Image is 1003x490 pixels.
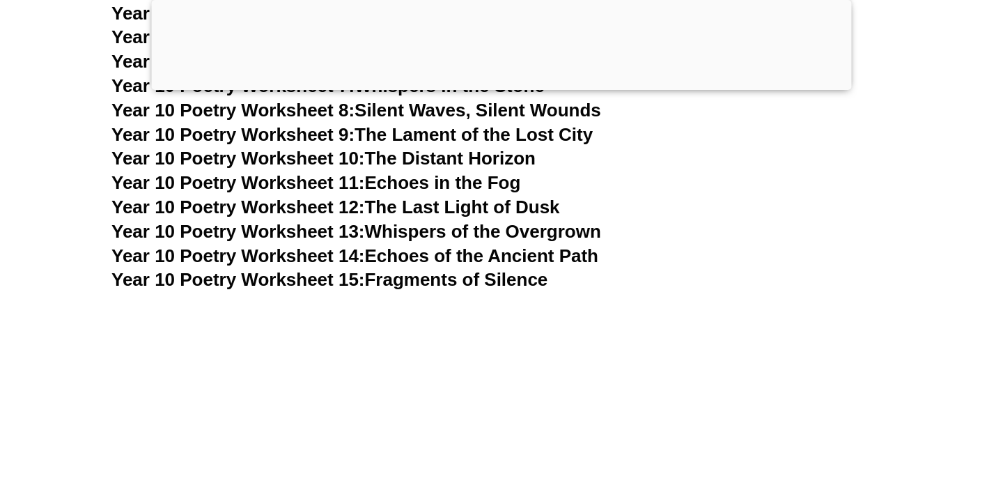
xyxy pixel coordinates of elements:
[111,148,365,169] span: Year 10 Poetry Worksheet 10:
[111,148,536,169] a: Year 10 Poetry Worksheet 10:The Distant Horizon
[764,332,1003,490] iframe: Chat Widget
[111,245,365,266] span: Year 10 Poetry Worksheet 14:
[111,26,355,47] span: Year 10 Poetry Worksheet 5:
[111,26,570,47] a: Year 10 Poetry Worksheet 5:Echoes of an Untold Tale
[111,269,365,290] span: Year 10 Poetry Worksheet 15:
[111,100,355,121] span: Year 10 Poetry Worksheet 8:
[111,172,365,193] span: Year 10 Poetry Worksheet 11:
[111,221,365,242] span: Year 10 Poetry Worksheet 13:
[111,197,560,217] a: Year 10 Poetry Worksheet 12:The Last Light of Dusk
[111,3,527,24] a: Year 10 Poetry Worksheet 4:The Mask of Silence
[111,172,520,193] a: Year 10 Poetry Worksheet 11:Echoes in the Fog
[111,3,355,24] span: Year 10 Poetry Worksheet 4:
[111,51,488,72] a: Year 10 Poetry Worksheet 6:Veil of Midnight
[111,245,598,266] a: Year 10 Poetry Worksheet 14:Echoes of the Ancient Path
[111,124,355,145] span: Year 10 Poetry Worksheet 9:
[111,100,601,121] a: Year 10 Poetry Worksheet 8:Silent Waves, Silent Wounds
[111,221,601,242] a: Year 10 Poetry Worksheet 13:Whispers of the Overgrown
[111,75,545,96] a: Year 10 Poetry Worksheet 7:Whispers in the Stone
[111,269,547,290] a: Year 10 Poetry Worksheet 15:Fragments of Silence
[111,197,365,217] span: Year 10 Poetry Worksheet 12:
[111,124,593,145] a: Year 10 Poetry Worksheet 9:The Lament of the Lost City
[111,51,355,72] span: Year 10 Poetry Worksheet 6:
[111,75,355,96] span: Year 10 Poetry Worksheet 7:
